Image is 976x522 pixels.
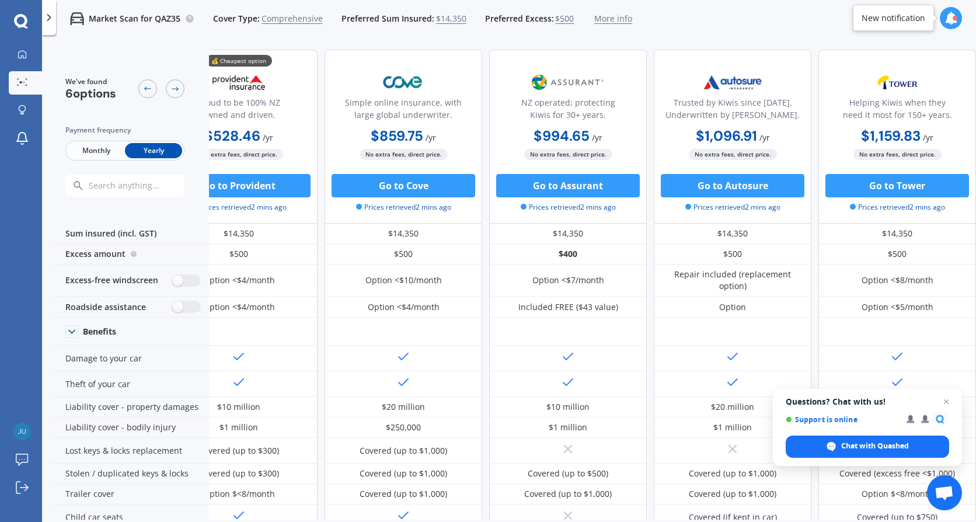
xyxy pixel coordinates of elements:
[592,132,602,143] span: / yr
[436,13,466,25] span: $14,350
[356,202,451,213] span: Prices retrieved 2 mins ago
[713,422,752,433] div: $1 million
[365,68,442,97] img: Cove.webp
[13,423,31,440] img: be91c5c98ab1c93716518e6ffffc5491
[65,76,116,87] span: We've found
[262,13,323,25] span: Comprehensive
[203,274,275,286] div: Option <$4/month
[325,224,482,244] div: $14,350
[203,301,275,313] div: Option <$4/month
[360,445,447,457] div: Covered (up to $1,000)
[51,265,209,297] div: Excess-free windscreen
[70,12,84,26] img: car.f15378c7a67c060ca3f3.svg
[217,401,260,413] div: $10 million
[88,180,207,191] input: Search anything...
[51,397,209,417] div: Liability cover - property damages
[51,297,209,318] div: Roadside assistance
[524,149,612,160] span: No extra fees, direct price.
[195,149,283,160] span: No extra fees, direct price.
[51,224,209,244] div: Sum insured (incl. GST)
[859,68,936,97] img: Tower.webp
[51,484,209,504] div: Trailer cover
[489,224,647,244] div: $14,350
[524,488,612,500] div: Covered (up to $1,000)
[534,127,590,145] b: $994.65
[496,174,640,197] button: Go to Assurant
[371,127,423,145] b: $859.75
[521,202,616,213] span: Prices retrieved 2 mins ago
[689,149,777,160] span: No extra fees, direct price.
[923,132,933,143] span: / yr
[818,224,976,244] div: $14,350
[862,274,933,286] div: Option <$8/month
[529,68,606,97] img: Assurant.png
[555,13,574,25] span: $500
[664,96,801,126] div: Trusted by Kiwis since [DATE]. Underwritten by [PERSON_NAME].
[65,86,116,101] span: 6 options
[51,371,209,397] div: Theft of your car
[828,96,966,126] div: Helping Kiwis when they need it most for 150+ years.
[213,13,260,25] span: Cover Type:
[68,143,125,158] span: Monthly
[862,301,933,313] div: Option <$5/month
[51,346,209,371] div: Damage to your car
[51,417,209,438] div: Liability cover - bodily injury
[360,488,447,500] div: Covered (up to $1,000)
[198,445,279,457] div: Covered (up to $300)
[689,468,776,479] div: Covered (up to $1,000)
[198,468,279,479] div: Covered (up to $300)
[939,395,953,409] span: Close chat
[518,301,618,313] div: Included FREE ($43 value)
[861,127,921,145] b: $1,159.83
[839,468,955,479] div: Covered (excess free <$1,000)
[51,244,209,265] div: Excess amount
[51,438,209,464] div: Lost keys & locks replacement
[65,124,184,136] div: Payment frequency
[382,401,425,413] div: $20 million
[927,475,962,510] div: Open chat
[853,149,942,160] span: No extra fees, direct price.
[51,464,209,484] div: Stolen / duplicated keys & locks
[365,274,442,286] div: Option <$10/month
[663,269,803,292] div: Repair included (replacement option)
[499,96,637,126] div: NZ operated; protecting Kiwis for 30+ years.
[661,174,804,197] button: Go to Autosure
[654,244,811,265] div: $500
[685,202,780,213] span: Prices retrieved 2 mins ago
[485,13,554,25] span: Preferred Excess:
[170,96,308,126] div: Proud to be 100% NZ owned and driven.
[719,301,746,313] div: Option
[360,468,447,479] div: Covered (up to $1,000)
[850,202,945,213] span: Prices retrieved 2 mins ago
[125,143,182,158] span: Yearly
[862,488,933,500] div: Option $<8/month
[528,468,608,479] div: Covered (up to $500)
[83,326,116,337] div: Benefits
[426,132,436,143] span: / yr
[325,244,482,265] div: $500
[786,397,949,406] span: Questions? Chat with us!
[862,12,925,24] div: New notification
[203,488,275,500] div: Option $<8/month
[546,401,590,413] div: $10 million
[219,422,258,433] div: $1 million
[759,132,770,143] span: / yr
[191,202,287,213] span: Prices retrieved 2 mins ago
[334,96,472,126] div: Simple online insurance, with large global underwriter.
[786,436,949,458] div: Chat with Quashed
[160,244,318,265] div: $500
[594,13,632,25] span: More info
[549,422,587,433] div: $1 million
[368,301,440,313] div: Option <$4/month
[341,13,434,25] span: Preferred Sum Insured:
[160,224,318,244] div: $14,350
[360,149,448,160] span: No extra fees, direct price.
[696,127,757,145] b: $1,096.91
[204,127,260,145] b: $528.46
[654,224,811,244] div: $14,350
[167,174,311,197] button: Go to Provident
[711,401,754,413] div: $20 million
[694,68,771,97] img: Autosure.webp
[532,274,604,286] div: Option <$7/month
[200,68,277,97] img: Provident.png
